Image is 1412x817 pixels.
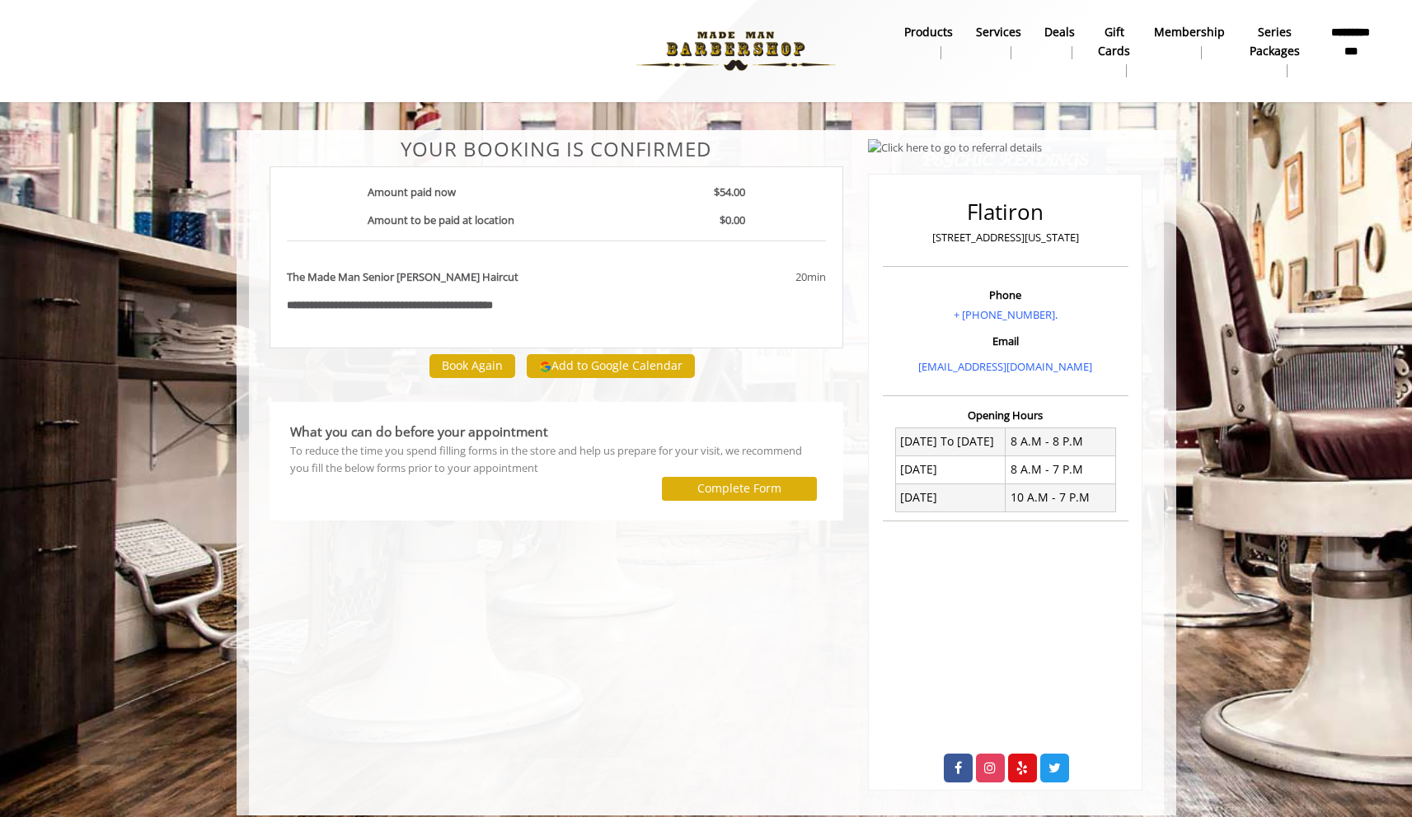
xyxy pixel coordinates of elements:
label: Complete Form [697,482,781,495]
h3: Phone [887,289,1124,301]
a: MembershipMembership [1142,21,1236,63]
b: Amount to be paid at location [368,212,514,227]
a: Gift cardsgift cards [1086,21,1142,82]
a: + [PHONE_NUMBER]. [954,307,1058,322]
td: [DATE] [895,455,1006,483]
b: Services [976,23,1021,41]
a: ServicesServices [964,21,1033,63]
b: $0.00 [720,212,745,227]
button: Add to Google Calendar [527,354,695,379]
a: Productsproducts [893,21,964,63]
h2: Flatiron [887,200,1124,224]
button: Book Again [429,354,515,378]
td: [DATE] [895,483,1006,511]
td: [DATE] To [DATE] [895,427,1006,455]
h3: Opening Hours [883,409,1128,421]
button: Complete Form [662,477,817,501]
td: 8 A.M - 8 P.M [1006,427,1116,455]
b: Amount paid now [368,184,456,199]
p: [STREET_ADDRESS][US_STATE] [887,229,1124,246]
td: 8 A.M - 7 P.M [1006,455,1116,483]
div: To reduce the time you spend filling forms in the store and help us prepare for your visit, we re... [290,442,823,477]
b: Membership [1154,23,1225,41]
a: [EMAIL_ADDRESS][DOMAIN_NAME] [918,359,1092,374]
b: gift cards [1098,23,1130,60]
a: DealsDeals [1033,21,1086,63]
a: Series packagesSeries packages [1236,21,1314,82]
td: 10 A.M - 7 P.M [1006,483,1116,511]
b: Series packages [1248,23,1302,60]
b: $54.00 [714,184,745,199]
b: products [904,23,953,41]
div: 20min [663,268,826,286]
b: Deals [1044,23,1075,41]
b: What you can do before your appointment [290,423,548,441]
img: Click here to go to referral details [868,139,1042,156]
h3: Email [887,335,1124,347]
b: The Made Man Senior [PERSON_NAME] Haircut [287,268,518,286]
center: Your Booking is confirmed [270,138,844,160]
img: Made Man Barbershop logo [622,6,849,96]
